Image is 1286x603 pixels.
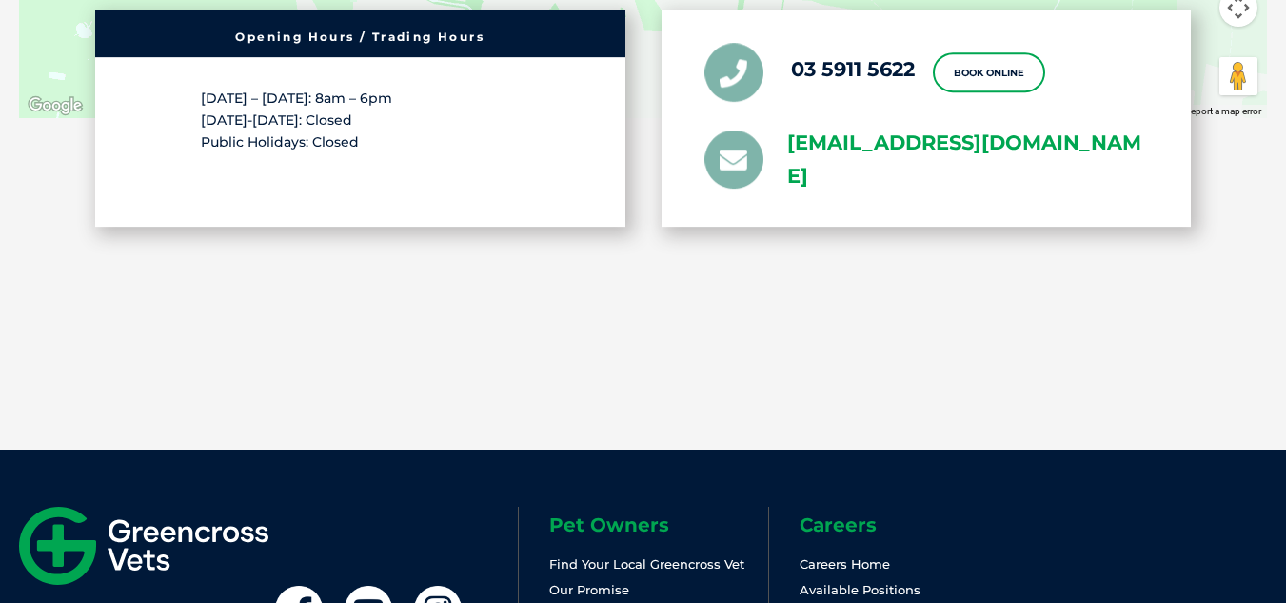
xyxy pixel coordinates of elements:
h6: Opening Hours / Trading Hours [105,31,616,43]
a: Find Your Local Greencross Vet [549,556,744,572]
a: [EMAIL_ADDRESS][DOMAIN_NAME] [787,127,1149,193]
h6: Careers [800,515,1018,534]
h6: Pet Owners [549,515,767,534]
a: Book Online [933,52,1045,92]
p: [DATE] – [DATE]: 8am – 6pm [DATE]-[DATE]: Closed Public Holidays: Closed [201,88,519,154]
a: 03 5911 5622 [791,57,915,81]
a: Careers Home [800,556,890,572]
a: Available Positions [800,582,920,597]
a: Our Promise [549,582,629,597]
